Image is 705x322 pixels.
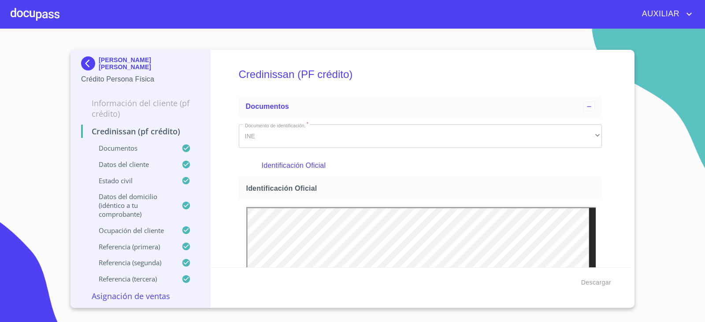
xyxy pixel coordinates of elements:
p: Crédito Persona Física [81,74,200,85]
button: Descargar [578,274,615,291]
div: [PERSON_NAME] [PERSON_NAME] [81,56,200,74]
span: AUXILIAR [635,7,684,21]
p: Identificación Oficial [262,160,579,171]
p: [PERSON_NAME] [PERSON_NAME] [99,56,200,70]
p: Ocupación del Cliente [81,226,182,235]
img: Docupass spot blue [81,56,99,70]
button: account of current user [635,7,694,21]
div: INE [239,124,602,148]
span: Descargar [581,277,611,288]
p: Documentos [81,144,182,152]
p: Referencia (segunda) [81,258,182,267]
h5: Credinissan (PF crédito) [239,56,602,93]
p: Información del cliente (PF crédito) [81,98,200,119]
p: Referencia (primera) [81,242,182,251]
div: Documentos [239,96,602,117]
p: Referencia (tercera) [81,274,182,283]
p: Datos del cliente [81,160,182,169]
span: Documentos [246,103,289,110]
p: Datos del domicilio (idéntico a tu comprobante) [81,192,182,218]
span: Identificación Oficial [246,184,598,193]
p: Credinissan (PF crédito) [81,126,200,137]
p: Asignación de Ventas [81,291,200,301]
p: Estado civil [81,176,182,185]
